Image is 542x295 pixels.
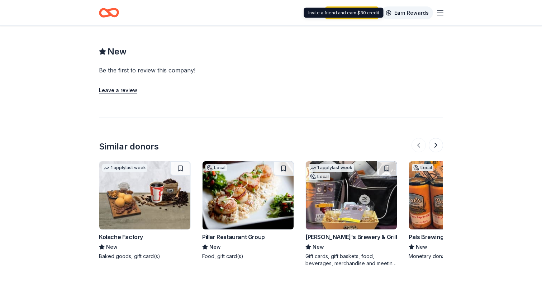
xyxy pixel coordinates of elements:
span: New [416,243,427,251]
span: New [108,46,127,57]
div: Pals Brewing Company [409,233,471,241]
a: Image for Kolache Factory1 applylast weekKolache FactoryNewBaked goods, gift card(s) [99,161,191,260]
div: Local [205,164,227,171]
div: Be the first to review this company! [99,66,282,75]
div: Monetary donation, merchandise [409,253,500,260]
img: Image for Kolache Factory [99,161,190,229]
a: Image for Lazlo's Brewery & Grill1 applylast weekLocal[PERSON_NAME]'s Brewery & GrillNewGift card... [305,161,397,267]
div: Gift cards, gift baskets, food, beverages, merchandise and meeting space [305,253,397,267]
div: Local [309,173,330,180]
a: Start free trial [325,6,379,19]
button: Leave a review [99,86,137,95]
div: 1 apply last week [102,164,147,172]
img: Image for Pillar Restaurant Group [203,161,294,229]
span: New [106,243,118,251]
div: Baked goods, gift card(s) [99,253,191,260]
div: Kolache Factory [99,233,143,241]
a: Earn Rewards [381,6,433,19]
div: Invite a friend and earn $30 credit [304,8,384,18]
div: Pillar Restaurant Group [202,233,265,241]
a: Home [99,4,119,21]
img: Image for Pals Brewing Company [409,161,500,229]
div: Local [412,164,433,171]
a: Image for Pillar Restaurant GroupLocalPillar Restaurant GroupNewFood, gift card(s) [202,161,294,260]
div: 1 apply last week [309,164,354,172]
div: Similar donors [99,141,159,152]
div: [PERSON_NAME]'s Brewery & Grill [305,233,397,241]
div: Food, gift card(s) [202,253,294,260]
span: New [313,243,324,251]
img: Image for Lazlo's Brewery & Grill [306,161,397,229]
span: New [209,243,221,251]
a: Image for Pals Brewing CompanyLocalPals Brewing CompanyNewMonetary donation, merchandise [409,161,500,260]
